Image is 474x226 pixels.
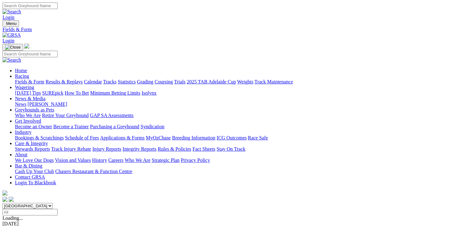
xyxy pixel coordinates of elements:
a: Industry [15,129,31,135]
a: Weights [237,79,253,84]
a: Isolynx [141,90,156,96]
img: logo-grsa-white.png [2,191,7,195]
a: Wagering [15,85,34,90]
input: Search [2,2,58,9]
img: GRSA [2,32,21,38]
a: Applications & Forms [100,135,145,140]
a: [PERSON_NAME] [27,101,67,107]
a: Injury Reports [92,146,121,152]
a: MyOzChase [146,135,171,140]
a: GAP SA Assessments [90,113,134,118]
a: Calendar [84,79,102,84]
a: Greyhounds as Pets [15,107,54,112]
img: facebook.svg [2,197,7,202]
a: Track Maintenance [255,79,293,84]
a: Schedule of Fees [65,135,99,140]
a: Become a Trainer [53,124,89,129]
a: Purchasing a Greyhound [90,124,139,129]
span: Loading... [2,215,23,221]
a: Results & Replays [45,79,83,84]
a: ICG Outcomes [217,135,247,140]
a: Track Injury Rebate [51,146,91,152]
a: Login To Blackbook [15,180,56,185]
input: Search [2,51,58,57]
span: Menu [6,21,17,26]
a: History [92,158,107,163]
a: How To Bet [65,90,89,96]
a: Become an Owner [15,124,52,129]
div: Care & Integrity [15,146,472,152]
a: Care & Integrity [15,141,48,146]
a: Login [2,15,14,20]
button: Toggle navigation [2,20,19,27]
a: Integrity Reports [122,146,156,152]
a: Get Involved [15,118,41,124]
a: Who We Are [15,113,41,118]
a: Syndication [141,124,164,129]
a: Retire Your Greyhound [42,113,89,118]
a: [DATE] Tips [15,90,41,96]
a: Statistics [118,79,136,84]
a: Cash Up Your Club [15,169,54,174]
img: Close [5,45,21,50]
a: Stewards Reports [15,146,50,152]
a: Vision and Values [55,158,91,163]
a: Fact Sheets [193,146,215,152]
a: SUREpick [42,90,63,96]
a: Home [15,68,27,73]
img: logo-grsa-white.png [24,44,29,49]
a: Minimum Betting Limits [90,90,140,96]
div: Industry [15,135,472,141]
div: Racing [15,79,472,85]
img: twitter.svg [9,197,14,202]
a: Login [2,38,14,43]
a: Tracks [103,79,117,84]
a: News & Media [15,96,45,101]
a: Fields & Form [2,27,472,32]
a: Strategic Plan [152,158,180,163]
a: Contact GRSA [15,174,45,180]
a: 2025 TAB Adelaide Cup [187,79,236,84]
a: Race Safe [248,135,268,140]
a: Racing [15,73,29,79]
img: Search [2,57,21,63]
a: Breeding Information [172,135,215,140]
a: Bookings & Scratchings [15,135,64,140]
a: Bar & Dining [15,163,42,168]
div: About [15,158,472,163]
a: Trials [174,79,185,84]
div: Wagering [15,90,472,96]
a: Grading [137,79,153,84]
input: Select date [2,209,58,215]
a: Chasers Restaurant & Function Centre [55,169,132,174]
div: Bar & Dining [15,169,472,174]
a: Rules & Policies [158,146,191,152]
div: Get Involved [15,124,472,129]
a: Coursing [155,79,173,84]
a: Privacy Policy [181,158,210,163]
a: Who We Are [125,158,151,163]
a: We Love Our Dogs [15,158,54,163]
a: Stay On Track [217,146,245,152]
button: Toggle navigation [2,44,23,51]
a: About [15,152,27,157]
a: Careers [108,158,123,163]
div: News & Media [15,101,472,107]
img: Search [2,9,21,15]
a: News [15,101,26,107]
a: Fields & Form [15,79,44,84]
div: Greyhounds as Pets [15,113,472,118]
